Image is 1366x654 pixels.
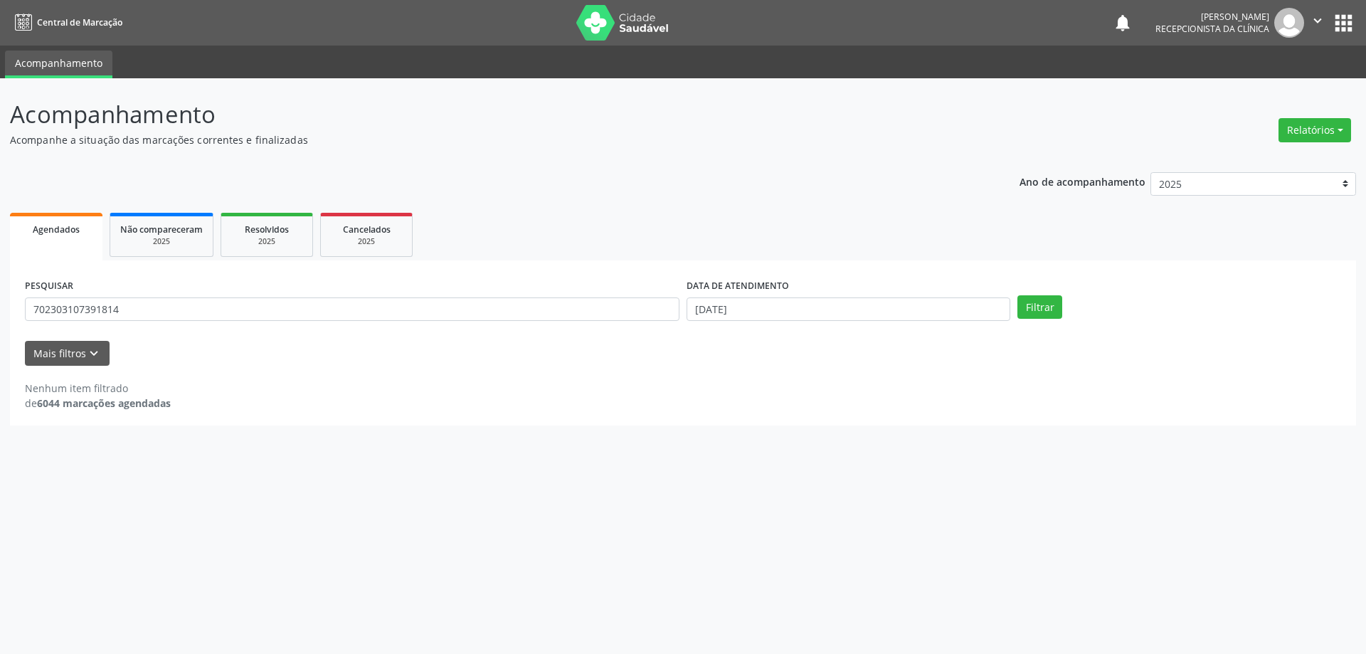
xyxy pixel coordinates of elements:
[1113,13,1133,33] button: notifications
[1155,11,1269,23] div: [PERSON_NAME]
[1017,295,1062,320] button: Filtrar
[120,223,203,236] span: Não compareceram
[1274,8,1304,38] img: img
[343,223,391,236] span: Cancelados
[687,297,1010,322] input: Selecione um intervalo
[25,297,679,322] input: Nome, CNS
[25,275,73,297] label: PESQUISAR
[5,51,112,78] a: Acompanhamento
[33,223,80,236] span: Agendados
[25,341,110,366] button: Mais filtroskeyboard_arrow_down
[331,236,402,247] div: 2025
[37,396,171,410] strong: 6044 marcações agendadas
[120,236,203,247] div: 2025
[1310,13,1325,28] i: 
[1304,8,1331,38] button: 
[10,97,952,132] p: Acompanhamento
[86,346,102,362] i: keyboard_arrow_down
[10,132,952,147] p: Acompanhe a situação das marcações correntes e finalizadas
[687,275,789,297] label: DATA DE ATENDIMENTO
[10,11,122,34] a: Central de Marcação
[231,236,302,247] div: 2025
[1331,11,1356,36] button: apps
[37,16,122,28] span: Central de Marcação
[245,223,289,236] span: Resolvidos
[1020,172,1145,190] p: Ano de acompanhamento
[1155,23,1269,35] span: Recepcionista da clínica
[1278,118,1351,142] button: Relatórios
[25,396,171,411] div: de
[25,381,171,396] div: Nenhum item filtrado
